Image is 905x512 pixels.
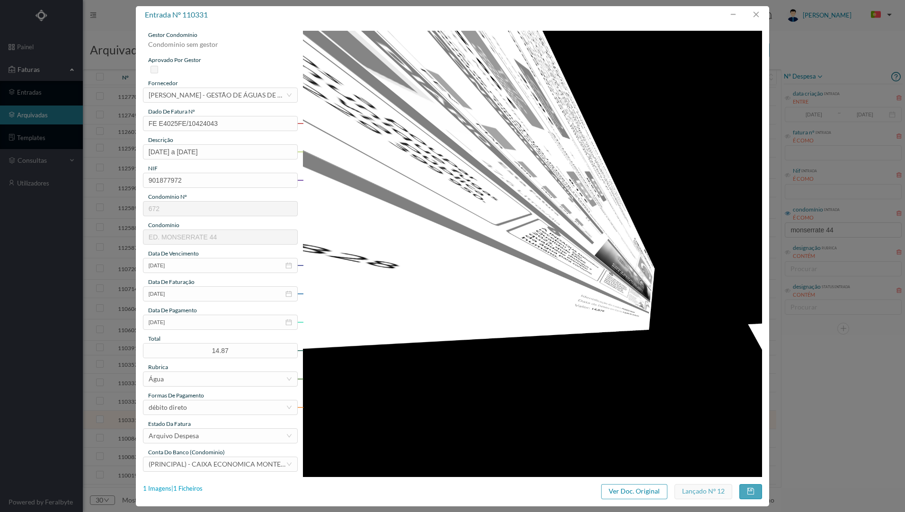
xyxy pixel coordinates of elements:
span: (PRINCIPAL) - CAIXA ECONOMICA MONTEPIO GERAL ([FINANCIAL_ID]) [149,460,369,468]
button: Lançado nº 12 [674,484,732,499]
div: Água [149,372,164,386]
span: rubrica [148,363,168,371]
span: data de vencimento [148,250,199,257]
span: entrada nº 110331 [145,10,208,19]
span: conta do banco (condominio) [148,449,225,456]
span: NIF [148,165,158,172]
i: icon: down [286,461,292,467]
span: aprovado por gestor [148,56,201,63]
span: estado da fatura [148,420,191,427]
i: icon: down [286,376,292,382]
i: icon: down [286,405,292,410]
button: PT [863,8,896,23]
button: Ver Doc. Original [601,484,667,499]
span: gestor condomínio [148,31,197,38]
span: condomínio nº [148,193,187,200]
span: descrição [148,136,173,143]
div: Arquivo Despesa [149,429,199,443]
span: Formas de Pagamento [148,392,204,399]
span: dado de fatura nº [148,108,195,115]
i: icon: calendar [285,262,292,269]
i: icon: down [286,92,292,98]
i: icon: calendar [285,291,292,297]
div: 1 Imagens | 1 Ficheiros [143,484,203,494]
span: data de pagamento [148,307,197,314]
i: icon: calendar [285,319,292,326]
span: total [148,335,160,342]
div: INDAQUA MATOSINHOS - GESTÃO DE ÁGUAS DE MATOSINHOS [149,88,286,102]
span: fornecedor [148,79,178,87]
span: data de faturação [148,278,195,285]
div: Condominio sem gestor [143,39,298,56]
i: icon: down [286,433,292,439]
div: débito direto [149,400,187,415]
span: condomínio [148,221,179,229]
